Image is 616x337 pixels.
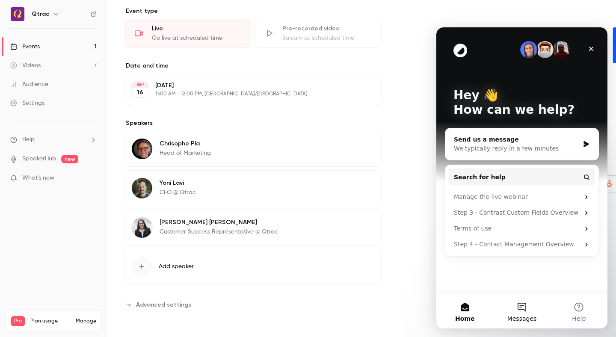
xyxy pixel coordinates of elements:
span: Help [22,135,35,144]
li: help-dropdown-opener [10,135,97,144]
img: Qtrac [11,7,24,21]
button: Advanced settings [124,298,196,311]
div: Live [152,24,240,33]
div: Audience [10,80,48,89]
p: 16 [137,88,143,97]
p: Chrisophe Pla [160,139,211,148]
label: Speakers [124,119,382,127]
h6: Qtrac [32,10,49,18]
img: Laura Simonson [132,217,152,238]
div: Go live at scheduled time [152,34,240,42]
img: Chrisophe Pla [132,139,152,159]
span: Pro [11,316,25,326]
div: Pre-recorded videoStream at scheduled time [255,19,382,48]
p: CEO @ Qtrac [160,188,196,197]
p: 11:00 AM - 12:00 PM, [GEOGRAPHIC_DATA]/[GEOGRAPHIC_DATA] [155,91,336,98]
iframe: Noticeable Trigger [86,174,97,182]
div: Events [10,42,40,51]
div: Chrisophe PlaChrisophe PlaHead of Marketing [124,131,382,167]
div: SEP [132,82,148,88]
p: Head of Marketing [160,149,211,157]
div: Laura Simonson[PERSON_NAME] [PERSON_NAME]Customer Success Representative @ Qtrac [124,210,382,245]
a: SpeakerHub [22,154,56,163]
p: Customer Success Representative @ Qtrac [160,228,278,236]
label: Date and time [124,62,382,70]
span: What's new [22,174,54,183]
p: [PERSON_NAME] [PERSON_NAME] [160,218,278,227]
span: Add speaker [159,262,194,271]
div: Settings [10,99,44,107]
p: Event type [124,7,382,15]
span: Advanced settings [136,300,191,309]
div: Videos [10,61,41,70]
p: Yoni Lavi [160,179,196,187]
img: Yoni Lavi [132,178,152,198]
div: LiveGo live at scheduled time [124,19,251,48]
div: Yoni LaviYoni LaviCEO @ Qtrac [124,170,382,206]
span: Plan usage [30,318,71,325]
iframe: Intercom live chat [436,27,607,328]
span: new [61,155,78,163]
div: Pre-recorded video [282,24,371,33]
p: [DATE] [155,81,336,90]
div: Stream at scheduled time [282,34,371,42]
section: Advanced settings [124,298,382,311]
a: Manage [76,318,96,325]
button: Add speaker [124,249,382,284]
